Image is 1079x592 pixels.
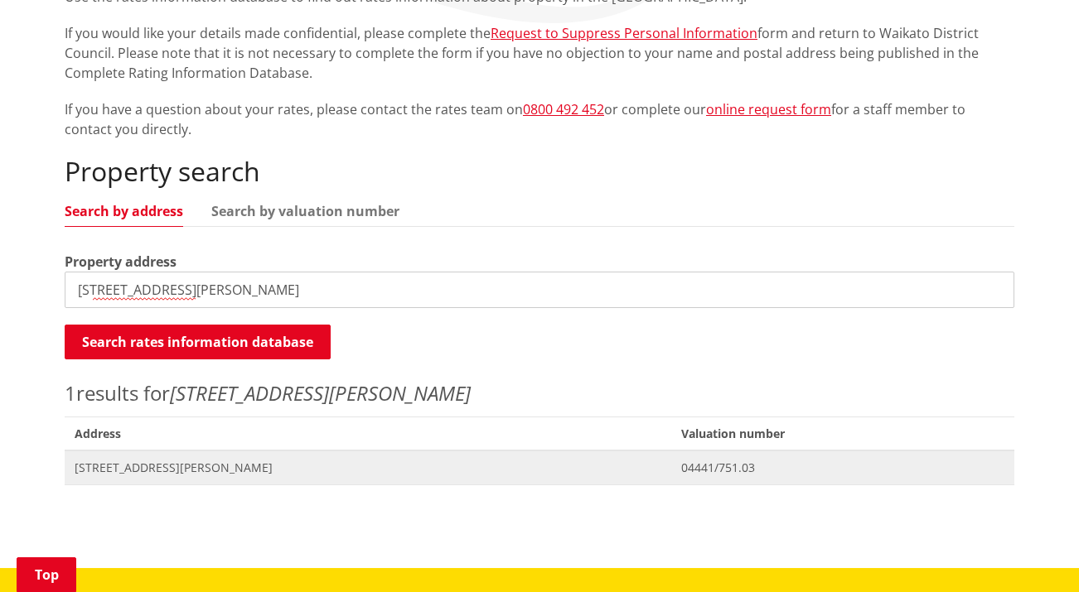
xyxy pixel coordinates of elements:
span: [STREET_ADDRESS][PERSON_NAME] [75,460,661,476]
a: 0800 492 452 [523,100,604,118]
a: Search by valuation number [211,205,399,218]
a: Request to Suppress Personal Information [491,24,757,42]
em: [STREET_ADDRESS][PERSON_NAME] [170,379,471,407]
h2: Property search [65,156,1014,187]
p: If you would like your details made confidential, please complete the form and return to Waikato ... [65,23,1014,83]
p: results for [65,378,1014,408]
span: Address [65,416,671,450]
a: online request form [706,100,831,118]
iframe: Messenger Launcher [1003,522,1062,582]
a: Search by address [65,205,183,218]
span: 1 [65,379,76,407]
a: Top [17,557,76,592]
a: [STREET_ADDRESS][PERSON_NAME] 04441/751.03 [65,450,1014,484]
input: e.g. Duke Street NGARUAWAHIA [65,272,1014,308]
p: If you have a question about your rates, please contact the rates team on or complete our for a s... [65,99,1014,139]
span: Valuation number [671,416,1014,450]
span: 04441/751.03 [681,460,1004,476]
label: Property address [65,252,177,272]
button: Search rates information database [65,325,331,359]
